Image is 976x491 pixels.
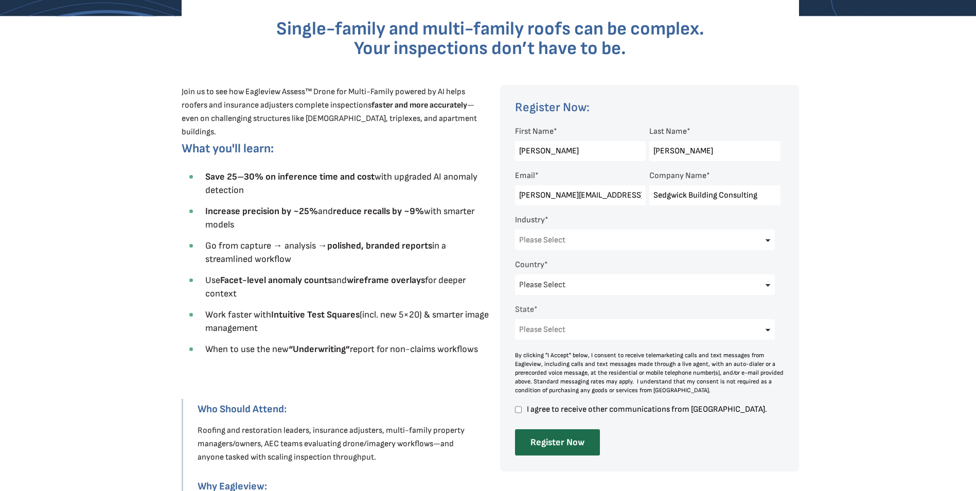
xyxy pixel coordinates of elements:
strong: Increase precision by ~25% [205,206,318,217]
span: and with smarter models [205,206,474,230]
span: First Name [515,127,554,136]
strong: reduce recalls by ~9% [333,206,424,217]
strong: Who Should Attend: [198,403,287,415]
strong: Intuitive Test Squares [271,309,360,320]
div: By clicking "I Accept" below, I consent to receive telemarketing calls and text messages from Eag... [515,351,785,395]
span: Roofing and restoration leaders, insurance adjusters, multi-family property managers/owners, AEC ... [198,426,465,462]
strong: faster and more accurately [371,100,467,110]
span: State [515,305,534,314]
span: Country [515,260,544,270]
span: Single-family and multi-family roofs can be complex. [276,18,704,40]
span: What you'll learn: [182,141,274,156]
span: Use and for deeper context [205,275,466,299]
input: Register Now [515,429,600,455]
span: Last Name [649,127,687,136]
span: Your inspections don’t have to be. [354,38,626,60]
strong: Facet-level anomaly counts [220,275,332,286]
strong: Save 25–30% on inference time and cost [205,171,375,182]
span: Industry [515,215,545,225]
strong: polished, branded reports [327,240,432,251]
span: Join us to see how Eagleview Assess™ Drone for Multi-Family powered by AI helps roofers and insur... [182,87,477,137]
span: Email [515,171,535,181]
strong: “Underwriting” [289,344,350,355]
span: with upgraded AI anomaly detection [205,171,477,196]
strong: wireframe overlays [347,275,425,286]
input: I agree to receive other communications from [GEOGRAPHIC_DATA]. [515,405,522,414]
span: I agree to receive other communications from [GEOGRAPHIC_DATA]. [525,405,780,414]
span: Go from capture → analysis → in a streamlined workflow [205,240,446,265]
span: When to use the new report for non-claims workflows [205,344,478,355]
span: Work faster with (incl. new 5×20) & smarter image management [205,309,489,334]
span: Register Now: [515,100,590,115]
span: Company Name [649,171,706,181]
